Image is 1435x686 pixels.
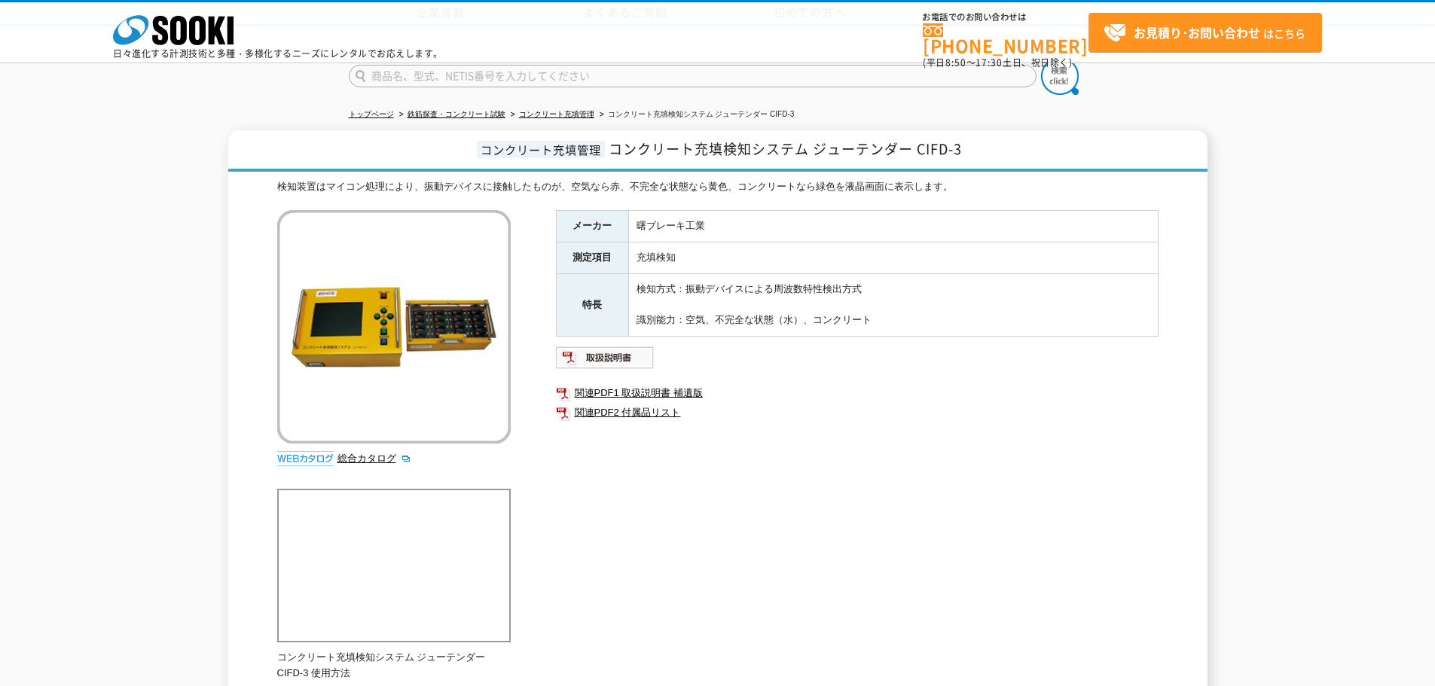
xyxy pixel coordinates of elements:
[556,242,628,273] th: 測定項目
[609,139,962,159] span: コンクリート充填検知システム ジューテンダー CIFD-3
[556,355,655,367] a: 取扱説明書
[556,346,655,370] img: 取扱説明書
[277,650,511,681] p: コンクリート充填検知システム ジューテンダー CIFD-3 使用方法
[923,13,1088,22] span: お電話でのお問い合わせは
[277,210,511,444] img: コンクリート充填検知システム ジューテンダー CIFD-3
[1104,22,1305,44] span: はこちら
[337,453,411,464] a: 総合カタログ
[349,65,1037,87] input: 商品名、型式、NETIS番号を入力してください
[628,242,1158,273] td: 充填検知
[945,56,966,69] span: 8:50
[277,451,334,466] img: webカタログ
[556,211,628,242] th: メーカー
[923,56,1072,69] span: (平日 ～ 土日、祝日除く)
[597,107,795,123] li: コンクリート充填検知システム ジューテンダー CIFD-3
[519,110,594,118] a: コンクリート充填管理
[923,23,1088,54] a: [PHONE_NUMBER]
[556,273,628,336] th: 特長
[277,179,1159,195] div: 検知装置はマイコン処理により、振動デバイスに接触したものが、空気なら赤、不完全な状態なら黄色、コンクリートなら緑色を液晶画面に表示します。
[1041,57,1079,95] img: btn_search.png
[1134,23,1260,41] strong: お見積り･お問い合わせ
[556,383,1159,403] a: 関連PDF1 取扱説明書 補遺版
[113,49,443,58] p: 日々進化する計測技術と多種・多様化するニーズにレンタルでお応えします。
[628,211,1158,242] td: 曙ブレーキ工業
[628,273,1158,336] td: 検知方式：振動デバイスによる周波数特性検出方式 識別能力：空気、不完全な状態（水）、コンクリート
[349,110,394,118] a: トップページ
[556,403,1159,422] a: 関連PDF2 付属品リスト
[408,110,505,118] a: 鉄筋探査・コンクリート試験
[1088,13,1322,53] a: お見積り･お問い合わせはこちら
[477,141,605,158] span: コンクリート充填管理
[975,56,1003,69] span: 17:30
